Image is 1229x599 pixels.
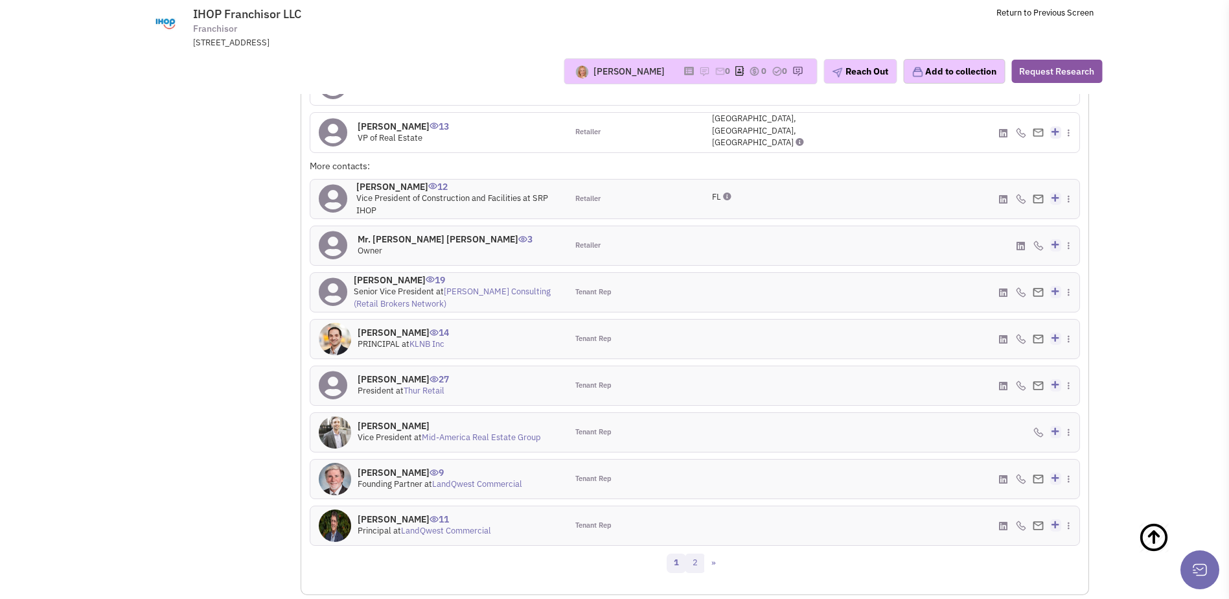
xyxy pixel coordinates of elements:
span: at [354,286,551,309]
img: icon-phone.png [1016,287,1026,298]
span: President [358,385,394,396]
span: Tenant Rep [575,287,612,298]
a: 1 [667,554,686,573]
a: Thur Retail [404,385,444,396]
img: Email%20Icon.png [1033,381,1044,390]
img: Email%20Icon.png [1033,194,1044,203]
span: Founding Partner [358,478,422,489]
img: icon-dealamount.png [749,66,759,76]
span: PRINCIPAL [358,338,400,349]
a: LandQwest Commercial [401,525,491,536]
button: Reach Out [823,59,897,84]
img: Email%20Icon.png [1033,521,1044,530]
h4: [PERSON_NAME] [358,121,449,132]
span: Tenant Rep [575,381,612,391]
span: Owner [358,245,382,256]
img: FPrjvWiI2UCbFIX6Uv3Ouw.jpg [319,323,351,355]
div: [PERSON_NAME] [593,65,665,78]
img: icon-phone.png [1016,474,1026,484]
a: Back To Top [1138,509,1203,593]
h4: Mr. [PERSON_NAME] [PERSON_NAME] [358,233,533,245]
span: FL [712,191,721,202]
span: 3 [518,224,533,245]
a: Mid-America Real Estate Group [422,432,541,443]
span: Assistant Director [358,86,425,97]
div: [STREET_ADDRESS] [193,37,531,49]
img: research-icon.png [792,66,803,76]
img: icon-phone.png [1016,194,1026,204]
span: 0 [761,65,766,76]
img: Email%20Icon.png [1033,335,1044,343]
span: Vice President of Construction and Facilities at SRP IHOP [356,193,548,216]
h4: [PERSON_NAME] [354,274,558,286]
span: Vice President [358,432,412,443]
span: Retailer [575,127,601,137]
span: 12 [428,171,448,193]
img: Email%20Icon.png [1033,288,1044,296]
span: VP of Real Estate [358,132,422,143]
img: icon-phone.png [1016,521,1026,531]
button: Add to collection [903,59,1005,84]
span: 14 [430,317,449,338]
img: icon-UserInteraction.png [430,376,439,382]
span: 27 [430,364,449,385]
h4: [PERSON_NAME] [358,373,449,385]
img: icon-phone.png [1016,128,1026,138]
button: Request Research [1011,60,1102,83]
a: Return to Previous Screen [996,7,1094,18]
span: Principal [358,525,391,536]
a: 2 [685,554,705,573]
img: icon-UserInteraction.png [430,516,439,523]
img: icon-email-active-16.png [715,66,725,76]
span: at [414,432,541,443]
span: at [396,385,444,396]
img: icon-UserInteraction.png [430,329,439,336]
h4: [PERSON_NAME] [358,467,522,478]
span: 13 [430,111,449,132]
a: LandQwest Commercial [432,478,522,489]
span: 0 [725,65,730,76]
img: icon-phone.png [1033,241,1044,251]
img: icon-phone.png [1016,381,1026,391]
a: » [704,554,723,573]
h4: [PERSON_NAME] [358,420,541,432]
div: More contacts: [310,159,566,172]
span: 19 [426,264,445,286]
h4: [PERSON_NAME] [358,513,491,525]
span: 9 [430,457,444,478]
img: plane.png [832,67,842,78]
a: [PERSON_NAME] Consulting (Retail Brokers Network) [354,286,551,309]
img: KA9_5DVmgE2NfUF2Vh4xkQ.jpg [319,463,351,495]
h4: [PERSON_NAME] [358,327,449,338]
span: 0 [782,65,787,76]
span: Franchisor [193,22,237,36]
h4: [PERSON_NAME] [356,181,558,193]
a: KLNB Inc [409,338,444,349]
img: icon-note.png [699,66,709,76]
span: Tenant Rep [575,427,612,438]
img: icon-phone.png [1033,427,1044,438]
img: icon-UserInteraction.png [426,276,435,283]
img: TaskCount.png [772,66,782,76]
span: Retailer [575,194,601,204]
img: icon-phone.png [1016,334,1026,344]
span: Retailer [575,241,601,251]
img: Email%20Icon.png [1033,475,1044,483]
span: at [393,525,491,536]
span: [GEOGRAPHIC_DATA], [GEOGRAPHIC_DATA], [GEOGRAPHIC_DATA] [712,113,796,148]
img: icon-UserInteraction.png [430,469,439,476]
span: IHOP Franchisor LLC [193,6,301,21]
img: Email%20Icon.png [1033,128,1044,137]
span: Tenant Rep [575,521,612,531]
img: beDBjCntZE-PlcI93ov1lg.jpg [319,510,351,542]
span: Tenant Rep [575,334,612,344]
span: Senior Vice President [354,286,434,297]
span: 11 [430,504,449,525]
img: icon-UserInteraction.png [430,123,439,129]
span: at [402,338,444,349]
img: -SBOIvhARUiplBQ8UQIE3Q.jpg [319,416,351,449]
img: icon-UserInteraction.png [518,236,527,242]
img: icon-UserInteraction.png [428,183,437,189]
span: Tenant Rep [575,474,612,484]
img: icon-collection-lavender.png [912,66,923,78]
